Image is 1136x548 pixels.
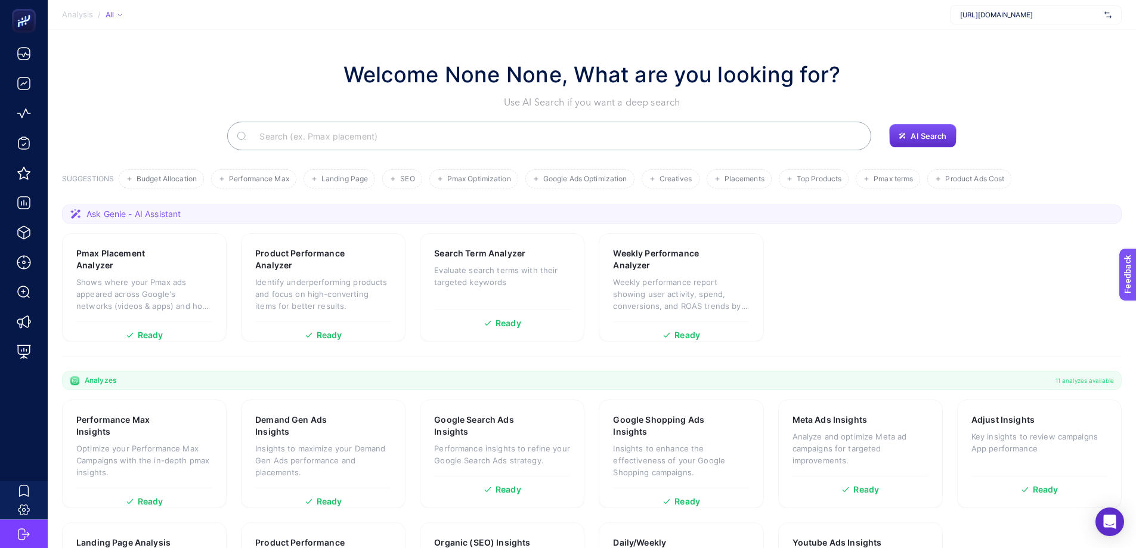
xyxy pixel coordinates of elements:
[255,442,391,478] p: Insights to maximize your Demand Gen Ads performance and placements.
[255,247,355,271] h3: Product Performance Analyzer
[76,276,212,312] p: Shows where your Pmax ads appeared across Google's networks (videos & apps) and how each placemen...
[599,233,763,342] a: Weekly Performance AnalyzerWeekly performance report showing user activity, spend, conversions, a...
[241,233,406,342] a: Product Performance AnalyzerIdentify underperforming products and focus on high-converting items ...
[138,497,163,506] span: Ready
[420,400,584,508] a: Google Search Ads InsightsPerformance insights to refine your Google Search Ads strategy.Ready
[447,175,511,184] span: Pmax Optimization
[1104,9,1112,21] img: svg%3e
[1055,376,1114,385] span: 11 analyzes available
[793,431,928,466] p: Analyze and optimize Meta ad campaigns for targeted improvements.
[138,331,163,339] span: Ready
[778,400,943,508] a: Meta Ads InsightsAnalyze and optimize Meta ad campaigns for targeted improvements.Ready
[321,175,368,184] span: Landing Page
[543,175,627,184] span: Google Ads Optimization
[420,233,584,342] a: Search Term AnalyzerEvaluate search terms with their targeted keywordsReady
[317,331,342,339] span: Ready
[85,376,116,385] span: Analyzes
[106,10,122,20] div: All
[971,414,1035,426] h3: Adjust Insights
[496,485,521,494] span: Ready
[229,175,289,184] span: Performance Max
[613,414,713,438] h3: Google Shopping Ads Insights
[797,175,841,184] span: Top Products
[725,175,764,184] span: Placements
[957,400,1122,508] a: Adjust InsightsKey insights to review campaigns App performanceReady
[674,331,700,339] span: Ready
[62,10,93,20] span: Analysis
[400,175,414,184] span: SEO
[1095,507,1124,536] div: Open Intercom Messenger
[613,247,713,271] h3: Weekly Performance Analyzer
[98,10,101,19] span: /
[241,400,406,508] a: Demand Gen Ads InsightsInsights to maximize your Demand Gen Ads performance and placements.Ready
[76,247,175,271] h3: Pmax Placement Analyzer
[874,175,913,184] span: Pmax terms
[76,414,175,438] h3: Performance Max Insights
[255,414,354,438] h3: Demand Gen Ads Insights
[250,119,862,153] input: Search
[613,442,749,478] p: Insights to enhance the effectiveness of your Google Shopping campaigns.
[7,4,45,13] span: Feedback
[599,400,763,508] a: Google Shopping Ads InsightsInsights to enhance the effectiveness of your Google Shopping campaig...
[137,175,197,184] span: Budget Allocation
[434,264,570,288] p: Evaluate search terms with their targeted keywords
[317,497,342,506] span: Ready
[434,442,570,466] p: Performance insights to refine your Google Search Ads strategy.
[62,174,114,188] h3: SUGGESTIONS
[971,431,1107,454] p: Key insights to review campaigns App performance
[255,276,391,312] p: Identify underperforming products and focus on high-converting items for better results.
[1033,485,1058,494] span: Ready
[62,400,227,508] a: Performance Max InsightsOptimize your Performance Max Campaigns with the in-depth pmax insights.R...
[911,131,946,141] span: AI Search
[62,233,227,342] a: Pmax Placement AnalyzerShows where your Pmax ads appeared across Google's networks (videos & apps...
[793,414,867,426] h3: Meta Ads Insights
[674,497,700,506] span: Ready
[434,414,533,438] h3: Google Search Ads Insights
[496,319,521,327] span: Ready
[343,58,841,91] h1: Welcome None None, What are you looking for?
[343,95,841,110] p: Use AI Search if you want a deep search
[613,276,749,312] p: Weekly performance report showing user activity, spend, conversions, and ROAS trends by week.
[76,442,212,478] p: Optimize your Performance Max Campaigns with the in-depth pmax insights.
[660,175,692,184] span: Creatives
[434,247,525,259] h3: Search Term Analyzer
[853,485,879,494] span: Ready
[945,175,1004,184] span: Product Ads Cost
[86,208,181,220] span: Ask Genie - AI Assistant
[960,10,1100,20] span: [URL][DOMAIN_NAME]
[889,124,956,148] button: AI Search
